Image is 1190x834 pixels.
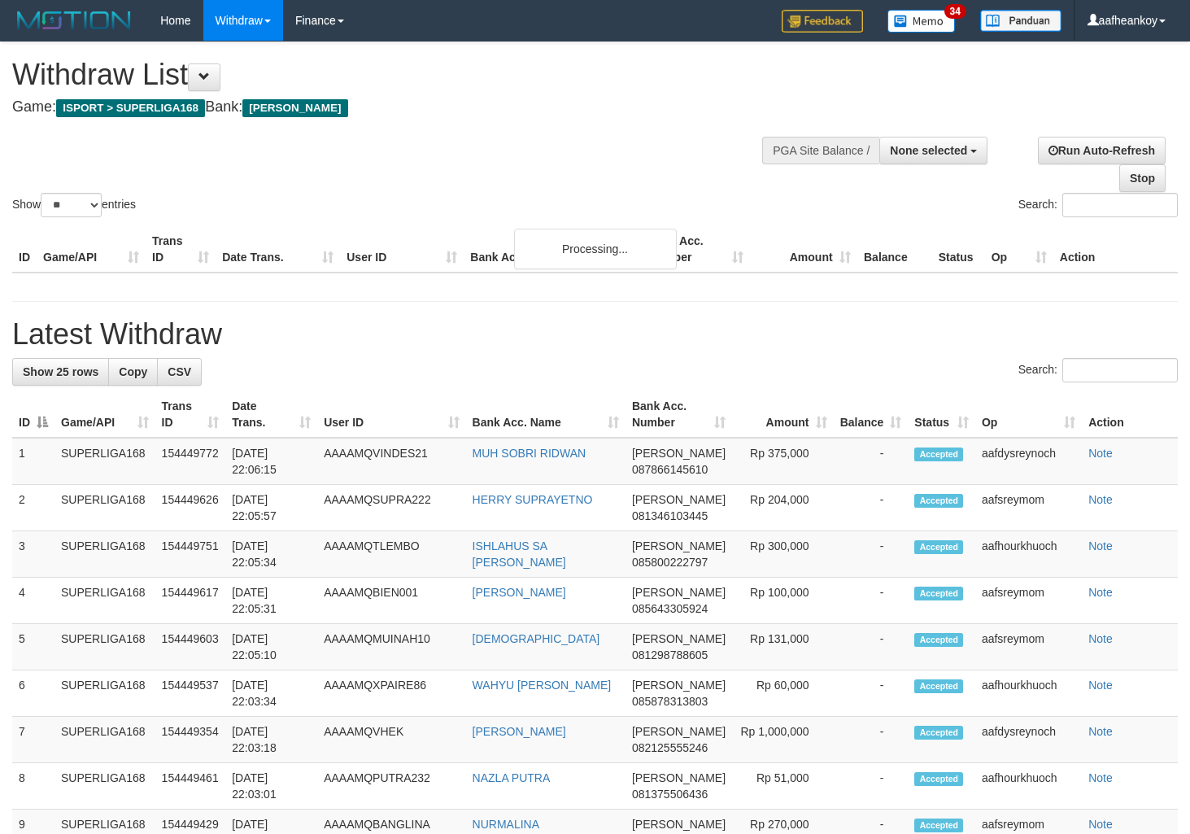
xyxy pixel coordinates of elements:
[12,578,54,624] td: 4
[1018,193,1178,217] label: Search:
[1062,193,1178,217] input: Search:
[54,531,155,578] td: SUPERLIGA168
[632,632,726,645] span: [PERSON_NAME]
[12,717,54,763] td: 7
[914,633,963,647] span: Accepted
[632,463,708,476] span: Copy 087866145610 to clipboard
[1119,164,1166,192] a: Stop
[1088,771,1113,784] a: Note
[54,763,155,810] td: SUPERLIGA168
[317,578,465,624] td: AAAAMQBIEN001
[225,485,317,531] td: [DATE] 22:05:57
[155,763,226,810] td: 154449461
[464,226,642,273] th: Bank Acc. Name
[225,624,317,670] td: [DATE] 22:05:10
[473,539,566,569] a: ISHLAHUS SA [PERSON_NAME]
[782,10,863,33] img: Feedback.jpg
[225,717,317,763] td: [DATE] 22:03:18
[54,578,155,624] td: SUPERLIGA168
[834,578,909,624] td: -
[732,391,833,438] th: Amount: activate to sort column ascending
[155,438,226,485] td: 154449772
[317,531,465,578] td: AAAAMQTLEMBO
[732,485,833,531] td: Rp 204,000
[834,438,909,485] td: -
[732,763,833,810] td: Rp 51,000
[317,391,465,438] th: User ID: activate to sort column ascending
[732,670,833,717] td: Rp 60,000
[12,318,1178,351] h1: Latest Withdraw
[632,447,726,460] span: [PERSON_NAME]
[626,391,732,438] th: Bank Acc. Number: activate to sort column ascending
[1082,391,1178,438] th: Action
[834,717,909,763] td: -
[1088,818,1113,831] a: Note
[632,725,726,738] span: [PERSON_NAME]
[317,438,465,485] td: AAAAMQVINDES21
[473,818,539,831] a: NURMALINA
[732,438,833,485] td: Rp 375,000
[975,763,1082,810] td: aafhourkhuoch
[857,226,932,273] th: Balance
[37,226,146,273] th: Game/API
[632,788,708,801] span: Copy 081375506436 to clipboard
[975,485,1082,531] td: aafsreymom
[41,193,102,217] select: Showentries
[317,763,465,810] td: AAAAMQPUTRA232
[225,670,317,717] td: [DATE] 22:03:34
[732,717,833,763] td: Rp 1,000,000
[975,578,1082,624] td: aafsreymom
[834,485,909,531] td: -
[1038,137,1166,164] a: Run Auto-Refresh
[473,679,612,692] a: WAHYU [PERSON_NAME]
[317,670,465,717] td: AAAAMQXPAIRE86
[1088,679,1113,692] a: Note
[975,624,1082,670] td: aafsreymom
[12,670,54,717] td: 6
[225,531,317,578] td: [DATE] 22:05:34
[750,226,857,273] th: Amount
[12,226,37,273] th: ID
[642,226,749,273] th: Bank Acc. Number
[1053,226,1178,273] th: Action
[632,602,708,615] span: Copy 085643305924 to clipboard
[975,670,1082,717] td: aafhourkhuoch
[632,586,726,599] span: [PERSON_NAME]
[914,772,963,786] span: Accepted
[914,448,963,461] span: Accepted
[1088,539,1113,552] a: Note
[225,763,317,810] td: [DATE] 22:03:01
[54,670,155,717] td: SUPERLIGA168
[12,193,136,217] label: Show entries
[1088,493,1113,506] a: Note
[473,586,566,599] a: [PERSON_NAME]
[317,485,465,531] td: AAAAMQSUPRA222
[12,358,109,386] a: Show 25 rows
[1088,447,1113,460] a: Note
[834,763,909,810] td: -
[632,695,708,708] span: Copy 085878313803 to clipboard
[632,556,708,569] span: Copy 085800222797 to clipboard
[914,494,963,508] span: Accepted
[146,226,216,273] th: Trans ID
[56,99,205,117] span: ISPORT > SUPERLIGA168
[317,717,465,763] td: AAAAMQVHEK
[980,10,1061,32] img: panduan.png
[1088,632,1113,645] a: Note
[890,144,967,157] span: None selected
[732,578,833,624] td: Rp 100,000
[732,531,833,578] td: Rp 300,000
[155,624,226,670] td: 154449603
[12,99,777,116] h4: Game: Bank:
[155,485,226,531] td: 154449626
[12,438,54,485] td: 1
[54,438,155,485] td: SUPERLIGA168
[242,99,347,117] span: [PERSON_NAME]
[54,485,155,531] td: SUPERLIGA168
[12,485,54,531] td: 2
[216,226,340,273] th: Date Trans.
[12,8,136,33] img: MOTION_logo.png
[155,391,226,438] th: Trans ID: activate to sort column ascending
[932,226,985,273] th: Status
[168,365,191,378] span: CSV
